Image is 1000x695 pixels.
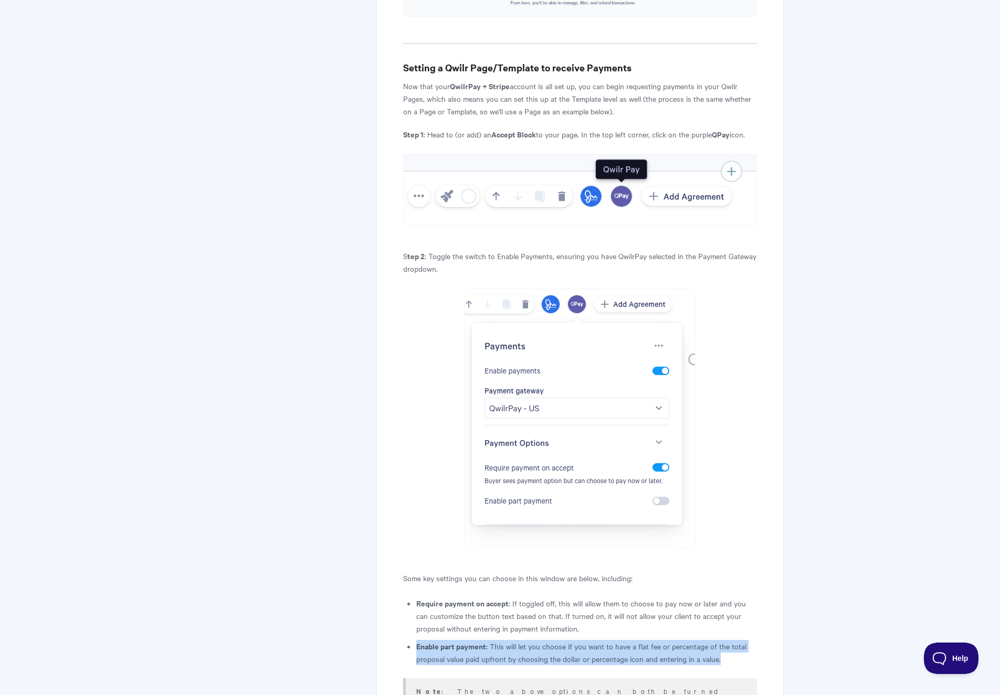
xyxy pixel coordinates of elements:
li: : This will let you choose if you want to have a flat fee or percentage of the total proposal val... [416,640,756,665]
b: Enable part payment [416,640,486,651]
b: QPay [712,129,730,140]
b: QwilrPay + Stripe [450,80,510,91]
p: Some key settings you can choose in this window are below, including: [403,572,756,584]
iframe: Toggle Customer Support [924,643,979,674]
img: file-6DE7ZZeCvt.png [464,288,696,548]
b: Step 1 [403,129,424,140]
p: Now that your account is all set up, you can begin requesting payments in your Qwilr Pages, which... [403,80,756,117]
p: : Head to (or add) an to your page. In the top left corner, click on the purple icon. [403,128,756,141]
b: Require payment on accept [416,597,509,608]
li: : If toggled off, this will allow them to choose to pay now or later and you can customize the bu... [416,597,756,635]
h3: Setting a Qwilr Page/Template to receive Payments [403,60,756,75]
img: file-uFh0BTSLeB.png [403,154,756,226]
b: tep 2 [407,250,425,261]
b: Accept Block [491,129,536,140]
p: S : Toggle the switch to Enable Payments, ensuring you have QwilrPay selected in the Payment Gate... [403,250,756,275]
